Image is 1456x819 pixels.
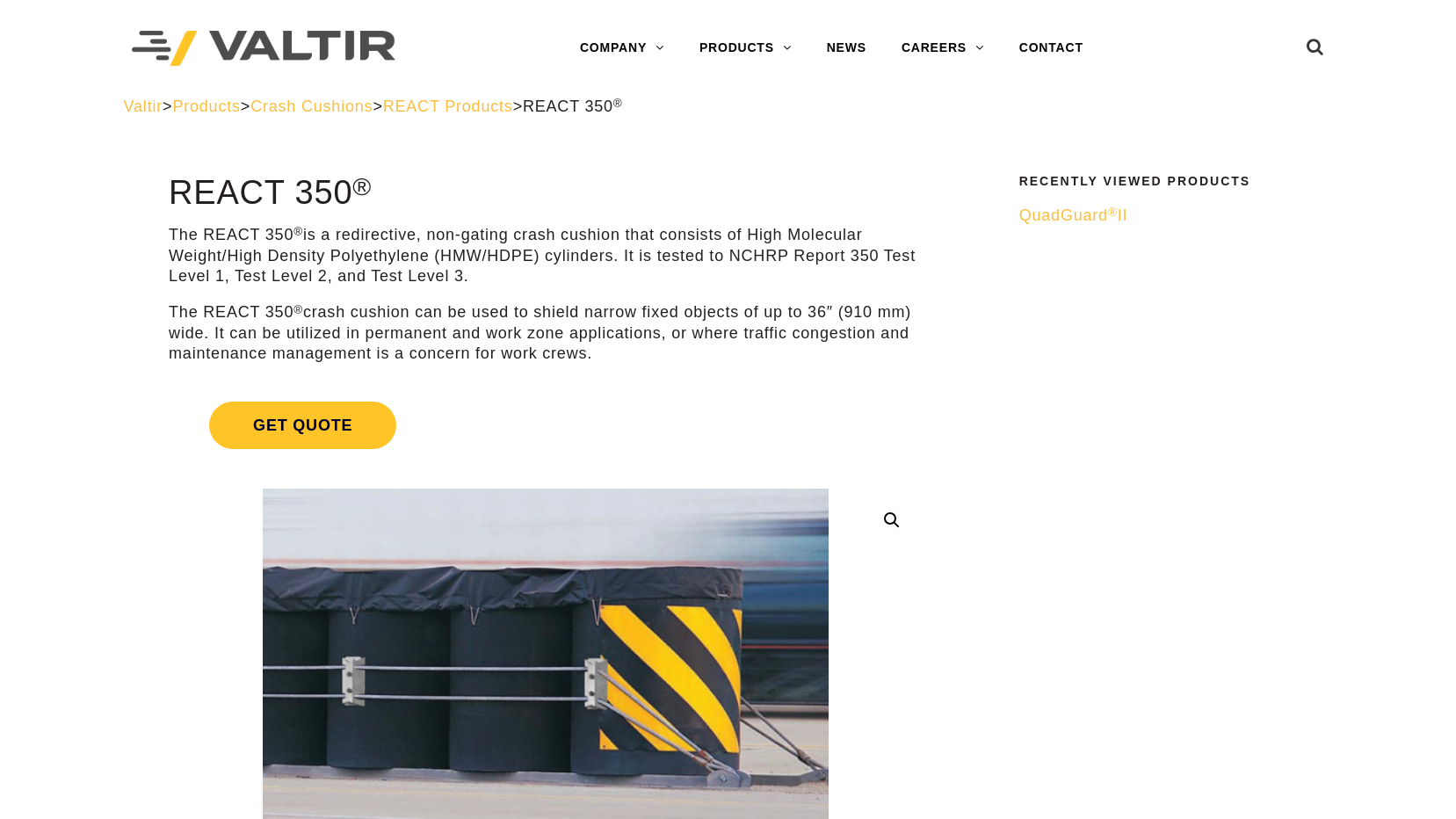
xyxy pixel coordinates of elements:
[352,172,372,200] sup: ®
[523,98,623,115] span: REACT 350
[169,225,924,286] p: The REACT 350 is a redirective, non-gating crash cushion that consists of High Molecular Weight/H...
[682,31,809,66] a: PRODUCTS
[132,31,395,67] img: Valtir
[124,97,1333,117] div: > > > >
[293,225,303,238] sup: ®
[124,98,163,115] a: Valtir
[209,402,396,449] span: Get Quote
[172,98,240,115] a: Products
[1002,31,1101,66] a: CONTACT
[1019,206,1322,226] a: QuadGuard®II
[1019,175,1322,188] h2: Recently Viewed Products
[169,175,924,212] h1: REACT 350
[293,303,303,316] sup: ®
[1019,207,1128,224] span: QuadGuard II
[1108,206,1118,219] sup: ®
[169,302,924,364] p: The REACT 350 crash cushion can be used to shield narrow fixed objects of up to 36″ (910 mm) wide...
[562,31,682,66] a: COMPANY
[809,31,884,66] a: NEWS
[884,31,1002,66] a: CAREERS
[613,97,623,110] sup: ®
[250,98,373,115] a: Crash Cushions
[383,98,513,115] a: REACT Products
[169,381,924,470] a: Get Quote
